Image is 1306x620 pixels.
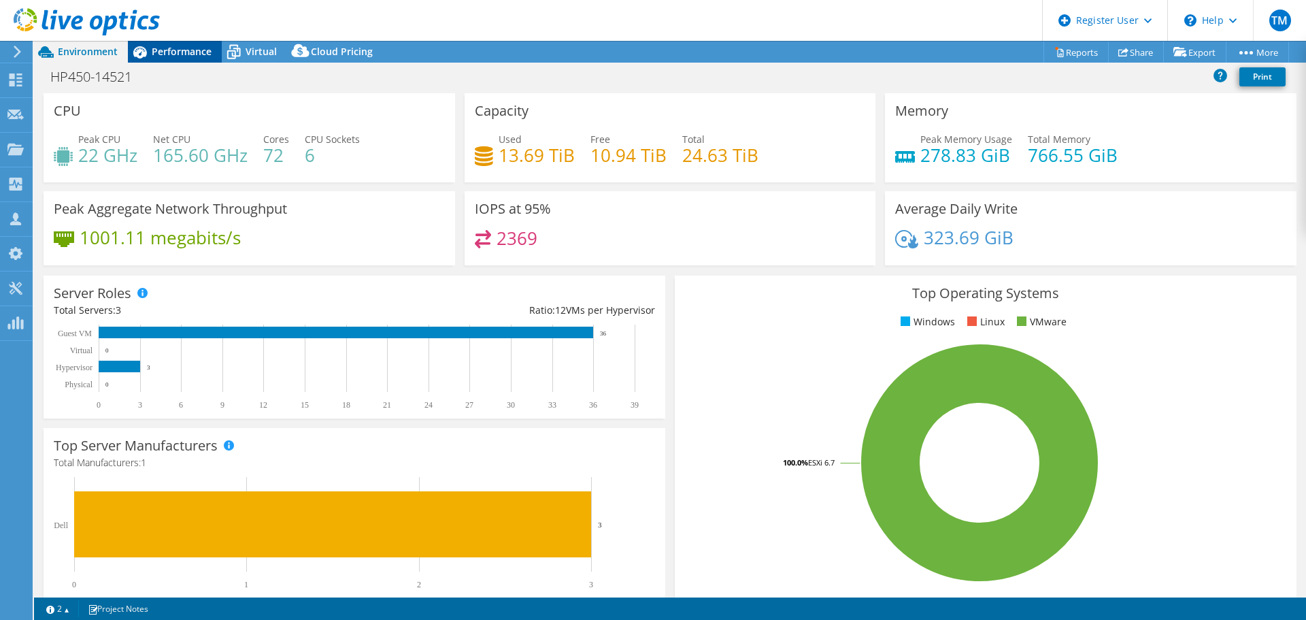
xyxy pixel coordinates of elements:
[244,580,248,589] text: 1
[465,400,473,410] text: 27
[920,133,1012,146] span: Peak Memory Usage
[220,400,224,410] text: 9
[78,148,137,163] h4: 22 GHz
[305,148,360,163] h4: 6
[964,314,1005,329] li: Linux
[499,133,522,146] span: Used
[682,148,758,163] h4: 24.63 TiB
[499,148,575,163] h4: 13.69 TiB
[1269,10,1291,31] span: TM
[1014,314,1067,329] li: VMware
[54,103,81,118] h3: CPU
[97,400,101,410] text: 0
[685,286,1286,301] h3: Top Operating Systems
[1028,148,1118,163] h4: 766.55 GiB
[116,304,121,316] span: 3
[507,400,515,410] text: 30
[78,600,158,617] a: Project Notes
[147,364,150,371] text: 3
[58,45,118,58] span: Environment
[475,103,529,118] h3: Capacity
[424,400,433,410] text: 24
[924,230,1014,245] h4: 323.69 GiB
[895,103,948,118] h3: Memory
[263,133,289,146] span: Cores
[179,400,183,410] text: 6
[44,69,153,84] h1: HP450-14521
[70,346,93,355] text: Virtual
[1108,42,1164,63] a: Share
[78,133,120,146] span: Peak CPU
[417,580,421,589] text: 2
[354,303,655,318] div: Ratio: VMs per Hypervisor
[305,133,360,146] span: CPU Sockets
[54,455,655,470] h4: Total Manufacturers:
[600,330,607,337] text: 36
[589,580,593,589] text: 3
[246,45,277,58] span: Virtual
[497,231,537,246] h4: 2369
[590,133,610,146] span: Free
[72,580,76,589] text: 0
[1239,67,1286,86] a: Print
[54,201,287,216] h3: Peak Aggregate Network Throughput
[311,45,373,58] span: Cloud Pricing
[56,363,93,372] text: Hypervisor
[152,45,212,58] span: Performance
[301,400,309,410] text: 15
[590,148,667,163] h4: 10.94 TiB
[153,148,248,163] h4: 165.60 GHz
[141,456,146,469] span: 1
[80,230,241,245] h4: 1001.11 megabits/s
[783,457,808,468] tspan: 100.0%
[263,148,289,163] h4: 72
[105,347,109,354] text: 0
[1226,42,1289,63] a: More
[58,329,92,338] text: Guest VM
[37,600,79,617] a: 2
[259,400,267,410] text: 12
[1028,133,1090,146] span: Total Memory
[598,521,602,529] text: 3
[54,438,218,453] h3: Top Server Manufacturers
[342,400,350,410] text: 18
[54,286,131,301] h3: Server Roles
[153,133,190,146] span: Net CPU
[105,381,109,388] text: 0
[383,400,391,410] text: 21
[54,303,354,318] div: Total Servers:
[555,304,566,316] span: 12
[920,148,1012,163] h4: 278.83 GiB
[682,133,705,146] span: Total
[548,400,556,410] text: 33
[808,457,835,468] tspan: ESXi 6.7
[895,201,1018,216] h3: Average Daily Write
[54,521,68,530] text: Dell
[589,400,597,410] text: 36
[1163,42,1226,63] a: Export
[138,400,142,410] text: 3
[475,201,551,216] h3: IOPS at 95%
[1043,42,1109,63] a: Reports
[897,314,955,329] li: Windows
[65,380,93,389] text: Physical
[1184,14,1196,27] svg: \n
[631,400,639,410] text: 39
